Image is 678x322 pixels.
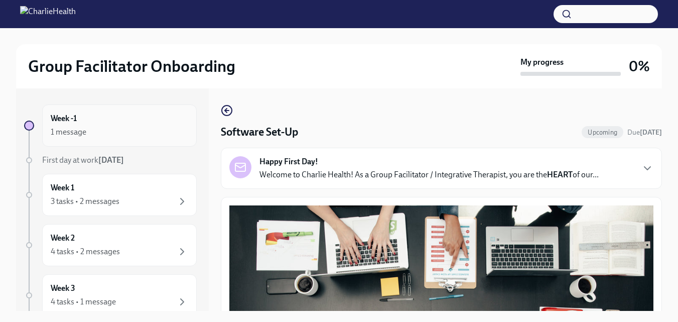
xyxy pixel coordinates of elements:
a: First day at work[DATE] [24,155,197,166]
div: 4 tasks • 2 messages [51,246,120,257]
h4: Software Set-Up [221,125,298,140]
span: First day at work [42,155,124,165]
h6: Week -1 [51,113,77,124]
strong: My progress [520,57,564,68]
h6: Week 1 [51,182,74,193]
div: 4 tasks • 1 message [51,296,116,307]
h6: Week 3 [51,283,75,294]
a: Week 13 tasks • 2 messages [24,174,197,216]
p: Welcome to Charlie Health! As a Group Facilitator / Integrative Therapist, you are the of our... [259,169,599,180]
h6: Week 2 [51,233,75,244]
a: Week 34 tasks • 1 message [24,274,197,316]
div: 1 message [51,127,86,138]
a: Week 24 tasks • 2 messages [24,224,197,266]
span: Due [627,128,662,137]
strong: [DATE] [98,155,124,165]
strong: HEART [547,170,573,179]
div: 3 tasks • 2 messages [51,196,119,207]
h2: Group Facilitator Onboarding [28,56,235,76]
strong: Happy First Day! [259,156,318,167]
img: CharlieHealth [20,6,76,22]
span: September 19th, 2025 09:00 [627,128,662,137]
strong: [DATE] [640,128,662,137]
a: Week -11 message [24,104,197,147]
h3: 0% [629,57,650,75]
span: Upcoming [582,129,623,136]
